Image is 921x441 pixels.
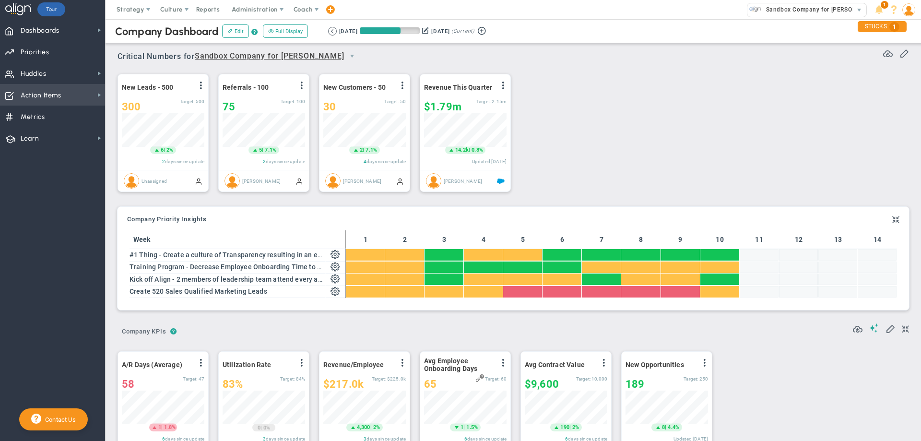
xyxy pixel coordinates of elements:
span: New Opportunities [626,361,684,369]
span: 2 [162,159,165,164]
span: 1 [158,424,161,431]
th: 14 [858,230,897,249]
th: 1 [346,230,385,249]
div: No data for Mon Oct 20 2025 to Sun Oct 26 2025 [818,274,857,285]
span: 2% [166,147,173,153]
span: New Leads - 500 [122,83,173,91]
span: $9,600 [525,378,559,390]
span: | [469,147,470,153]
span: 14.2k [455,146,469,154]
span: Target: [485,376,499,381]
div: 0 • 52 • 100 [52%] Mon Sep 15 2025 to Sun Sep 21 2025 [621,274,660,285]
span: Administration [232,6,277,13]
div: 0 • 89 • 100 [89%] Mon Sep 29 2025 to Sun Oct 05 2025 [700,249,739,261]
th: 8 [621,230,661,249]
span: 75 [223,101,235,113]
span: Revenue This Quarter [424,83,492,91]
div: 0 • 212 • 520 [40%] Mon Sep 15 2025 to Sun Sep 21 2025 [621,286,660,297]
span: Dashboards [21,21,59,41]
span: days since update [266,159,305,164]
th: 11 [740,230,779,249]
th: 5 [503,230,543,249]
button: Company Priority Insights [127,216,207,224]
div: 0 • 0 • 100 [0%] Sat Aug 02 2025 to Sun Aug 03 2025 [346,274,385,285]
span: 2 [360,146,363,154]
div: Period Progress: 68% Day 62 of 90 with 28 remaining. [360,27,420,34]
span: [PERSON_NAME] [343,178,381,183]
div: 0 • 18 • 100 [18%] Mon Aug 11 2025 to Sun Aug 17 2025 [425,261,463,273]
div: 0 • 23 • 100 [23%] Mon Aug 18 2025 to Sun Aug 24 2025 [464,249,503,261]
span: Edit or Add Critical Numbers [899,48,909,58]
span: Updated [DATE] [472,159,507,164]
span: Edit My KPIs [886,323,895,333]
span: 7.1% [366,147,377,153]
th: 13 [818,230,858,249]
div: No data for Mon Oct 06 2025 to Sun Oct 12 2025 [740,274,779,285]
div: 0 • 0 • 100 [0%] Mon Aug 04 2025 to Sun Aug 10 2025 [385,274,424,285]
button: Edit [222,24,249,38]
span: Sandbox Company for [PERSON_NAME] [195,50,344,62]
span: 10,000 [591,376,607,381]
span: 2% [373,424,380,430]
span: 100 [296,99,305,104]
span: Referrals - 100 [223,83,269,91]
div: 0 • 257 • 520 [49%] Mon Sep 22 2025 to Sun Sep 28 2025 [661,286,700,297]
span: Manually Updated [396,177,404,185]
th: 4 [464,230,503,249]
span: 1 [881,1,888,9]
span: 65 [424,378,437,390]
span: Target: [576,376,590,381]
span: | [665,424,666,430]
div: No data for Mon Oct 27 2025 to Fri Oct 31 2025 [858,261,897,273]
div: No data for Mon Oct 13 2025 to Sun Oct 19 2025 [779,286,818,297]
span: 4,300 [357,424,370,431]
div: 0 • 68 • 100 [68%] Mon Sep 22 2025 to Sun Sep 28 2025 [661,249,700,261]
div: No data for Mon Oct 06 2025 to Sun Oct 12 2025 [740,261,779,273]
div: 0 • 42 • 100 [42%] Mon Sep 01 2025 to Sun Sep 07 2025 [543,249,581,261]
span: select [344,48,360,64]
div: 0 • 49 • 100 [49%] Mon Sep 08 2025 to Sun Sep 14 2025 [582,274,621,285]
div: No data for Mon Oct 20 2025 to Sun Oct 26 2025 [818,286,857,297]
span: | [363,147,364,153]
span: | [370,424,372,430]
th: 9 [661,230,700,249]
span: | [569,424,571,430]
div: 0 • 326 • 520 [62%] Mon Sep 29 2025 to Sun Oct 05 2025 [700,286,739,297]
button: Full Display [263,24,308,38]
button: Company KPIs [118,324,170,341]
span: $217,000 [323,378,364,390]
img: Unassigned [124,173,139,189]
div: No data for Mon Oct 13 2025 to Sun Oct 19 2025 [779,261,818,273]
th: 6 [543,230,582,249]
div: 0 • 145 • 520 [27%] Mon Sep 01 2025 to Sun Sep 07 2025 [543,286,581,297]
div: 0 • 41 • 100 [41%] Mon Sep 01 2025 to Sun Sep 07 2025 [543,261,581,273]
span: 7.1% [265,147,276,153]
div: 0 • 6 • 100 [6%] Mon Aug 04 2025 to Sun Aug 10 2025 [385,261,424,273]
span: Critical Numbers for [118,48,363,66]
span: Priorities [21,42,49,62]
span: Contact Us [41,416,76,423]
th: 2 [385,230,425,249]
span: 2 [263,159,266,164]
span: Huddles [21,64,47,84]
div: 0 • 69 • 100 [69%] Mon Sep 29 2025 to Sun Oct 05 2025 [700,274,739,285]
span: select [852,3,866,17]
span: | [164,147,165,153]
span: 0.8% [472,147,483,153]
span: Sandbox Company for [PERSON_NAME] [761,3,879,16]
th: 3 [425,230,464,249]
span: 84% [296,376,305,381]
span: Culture [160,6,183,13]
span: Target: [476,99,491,104]
th: Week [130,230,326,249]
span: Revenue/Employee [323,361,384,369]
span: 4 [364,159,366,164]
div: No data for Mon Oct 13 2025 to Sun Oct 19 2025 [779,249,818,261]
span: Target: [372,376,386,381]
span: Learn [21,129,39,149]
span: Avg Employee Onboarding Days [424,357,494,372]
span: 47 [199,376,204,381]
span: Company Priority Insights [127,216,207,223]
span: 1.5% [466,424,478,430]
div: No data for Mon Oct 06 2025 to Sun Oct 12 2025 [740,249,779,261]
